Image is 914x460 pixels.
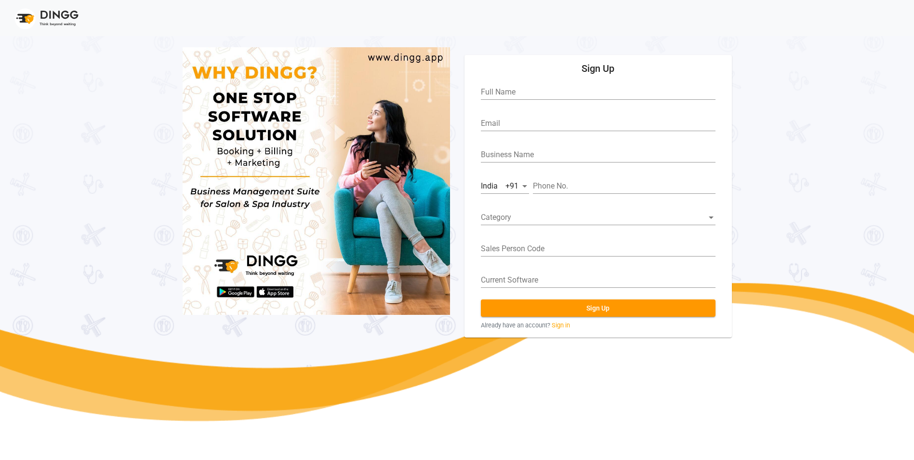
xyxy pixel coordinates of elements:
input: current software (if any) [481,276,715,284]
h5: Sign Up [472,63,724,74]
span: Already have an account? [481,321,550,330]
span: India +91 [481,181,518,190]
a: Sign in [552,321,570,330]
span: Sign Up [586,304,609,312]
button: Sign Up [481,299,715,317]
